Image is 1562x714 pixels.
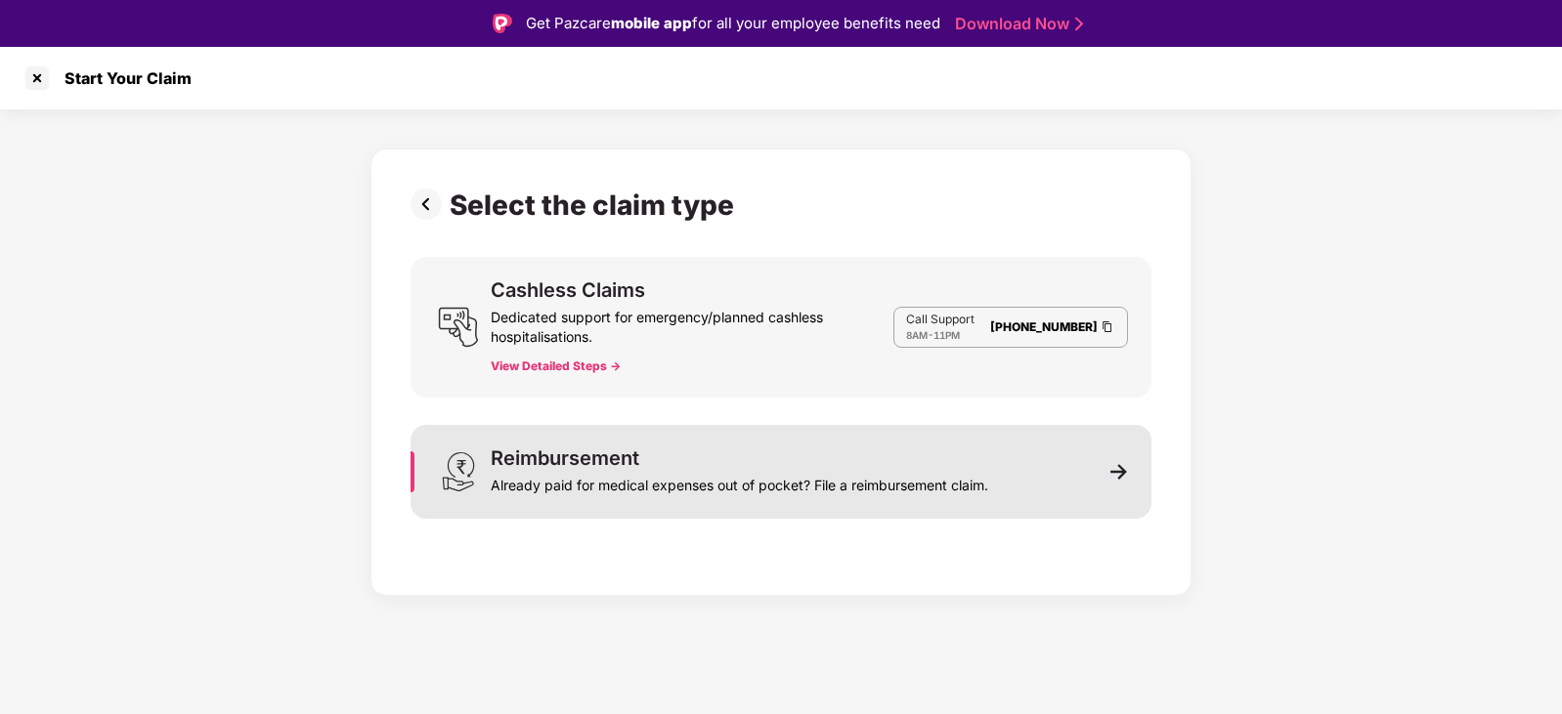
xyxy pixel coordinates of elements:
[491,358,621,374] button: View Detailed Steps ->
[906,329,928,341] span: 8AM
[906,312,975,327] p: Call Support
[491,300,893,347] div: Dedicated support for emergency/planned cashless hospitalisations.
[611,14,692,32] strong: mobile app
[955,14,1077,34] a: Download Now
[906,327,975,343] div: -
[1110,463,1128,481] img: svg+xml;base64,PHN2ZyB3aWR0aD0iMTEiIGhlaWdodD0iMTEiIHZpZXdCb3g9IjAgMCAxMSAxMSIgZmlsbD0ibm9uZSIgeG...
[491,280,645,300] div: Cashless Claims
[493,14,512,33] img: Logo
[990,319,1098,334] a: [PHONE_NUMBER]
[491,468,988,495] div: Already paid for medical expenses out of pocket? File a reimbursement claim.
[438,307,479,348] img: svg+xml;base64,PHN2ZyB3aWR0aD0iMjQiIGhlaWdodD0iMjUiIHZpZXdCb3g9IjAgMCAyNCAyNSIgZmlsbD0ibm9uZSIgeG...
[526,12,940,35] div: Get Pazcare for all your employee benefits need
[411,189,450,220] img: svg+xml;base64,PHN2ZyBpZD0iUHJldi0zMngzMiIgeG1sbnM9Imh0dHA6Ly93d3cudzMub3JnLzIwMDAvc3ZnIiB3aWR0aD...
[450,189,742,222] div: Select the claim type
[1075,14,1083,34] img: Stroke
[933,329,960,341] span: 11PM
[438,451,479,492] img: svg+xml;base64,PHN2ZyB3aWR0aD0iMjQiIGhlaWdodD0iMzEiIHZpZXdCb3g9IjAgMCAyNCAzMSIgZmlsbD0ibm9uZSIgeG...
[491,448,639,468] div: Reimbursement
[53,68,192,88] div: Start Your Claim
[1100,318,1115,335] img: Clipboard Icon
